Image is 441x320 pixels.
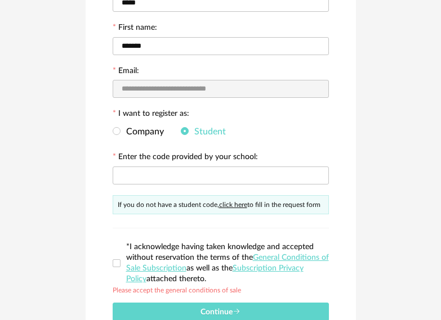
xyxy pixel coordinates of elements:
[219,201,247,208] a: click here
[113,110,189,120] label: I want to register as:
[113,195,329,214] div: If you do not have a student code, to fill in the request form
[113,24,157,34] label: First name:
[189,127,226,136] span: Student
[126,243,329,283] span: *I acknowledge having taken knowledge and accepted without reservation the terms of the as well a...
[121,127,164,136] span: Company
[113,153,258,163] label: Enter the code provided by your school:
[113,67,139,77] label: Email:
[113,285,241,294] div: Please accept the general conditions of sale
[126,254,329,272] a: General Conditions of Sale Subscription
[201,308,240,316] span: Continue
[126,264,304,283] a: Subscription Privacy Policy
